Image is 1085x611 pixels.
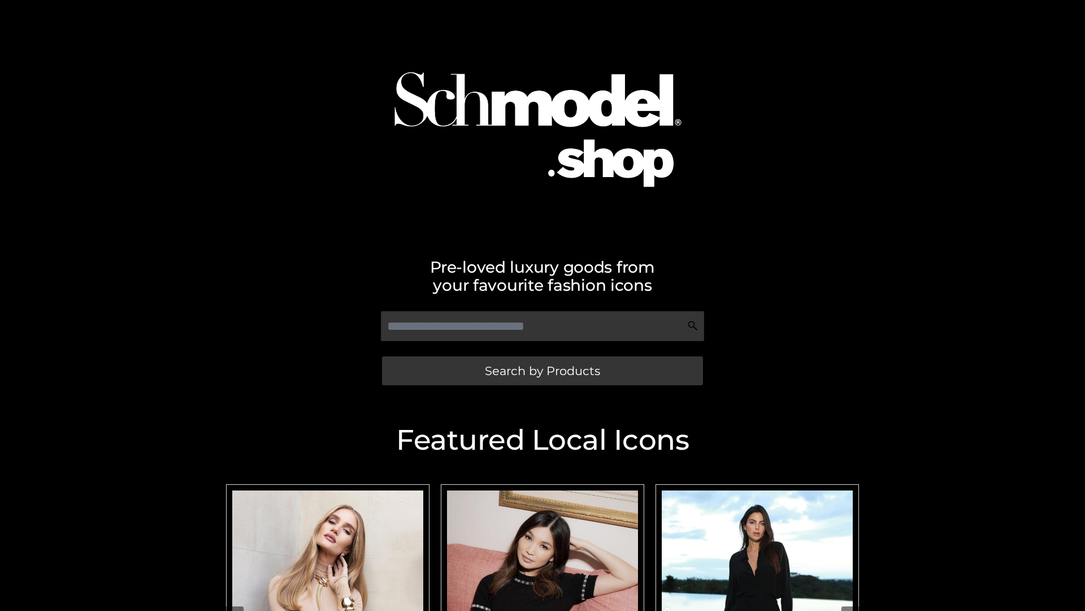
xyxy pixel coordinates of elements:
span: Search by Products [485,365,600,377]
a: Search by Products [382,356,703,385]
img: Search Icon [687,320,698,332]
h2: Pre-loved luxury goods from your favourite fashion icons [220,258,865,294]
h2: Featured Local Icons​ [220,426,865,454]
